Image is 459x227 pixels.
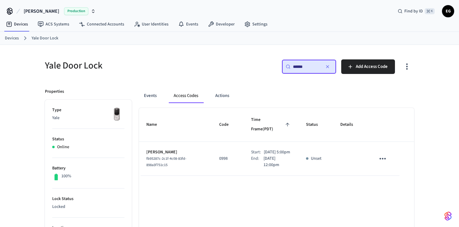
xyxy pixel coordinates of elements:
[251,149,264,155] div: Start:
[45,59,226,72] h5: Yale Door Lock
[169,88,203,103] button: Access Codes
[1,19,33,30] a: Devices
[146,120,165,129] span: Name
[306,120,326,129] span: Status
[146,149,205,155] p: [PERSON_NAME]
[393,6,440,17] div: Find by ID⌘ K
[139,108,414,176] table: sticky table
[146,156,186,168] span: fb95287c-2c1f-4c08-83fd-898a3f751c15
[57,144,69,150] p: Online
[444,211,452,221] img: SeamLogoGradient.69752ec5.svg
[52,196,124,202] p: Lock Status
[5,35,19,42] a: Devices
[173,19,203,30] a: Events
[340,120,361,129] span: Details
[442,5,454,17] button: EG
[341,59,395,74] button: Add Access Code
[52,115,124,121] p: Yale
[74,19,129,30] a: Connected Accounts
[210,88,234,103] button: Actions
[64,7,88,15] span: Production
[251,115,291,134] span: Time Frame(PDT)
[24,8,59,15] span: [PERSON_NAME]
[52,204,124,210] p: Locked
[264,149,290,155] p: [DATE] 5:00pm
[129,19,173,30] a: User Identities
[32,35,58,42] a: Yale Door Lock
[219,155,236,162] p: 0998
[61,173,71,179] p: 100%
[139,88,414,103] div: ant example
[109,107,124,122] img: Yale Assure Touchscreen Wifi Smart Lock, Satin Nickel, Front
[443,6,454,17] span: EG
[52,165,124,172] p: Battery
[356,63,388,71] span: Add Access Code
[203,19,240,30] a: Developer
[311,155,321,162] p: Unset
[240,19,272,30] a: Settings
[263,155,291,168] p: [DATE] 12:00pm
[33,19,74,30] a: ACS Systems
[45,88,64,95] p: Properties
[139,88,161,103] button: Events
[404,8,423,14] span: Find by ID
[219,120,236,129] span: Code
[52,107,124,113] p: Type
[52,136,124,142] p: Status
[425,8,435,14] span: ⌘ K
[251,155,263,168] div: End:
